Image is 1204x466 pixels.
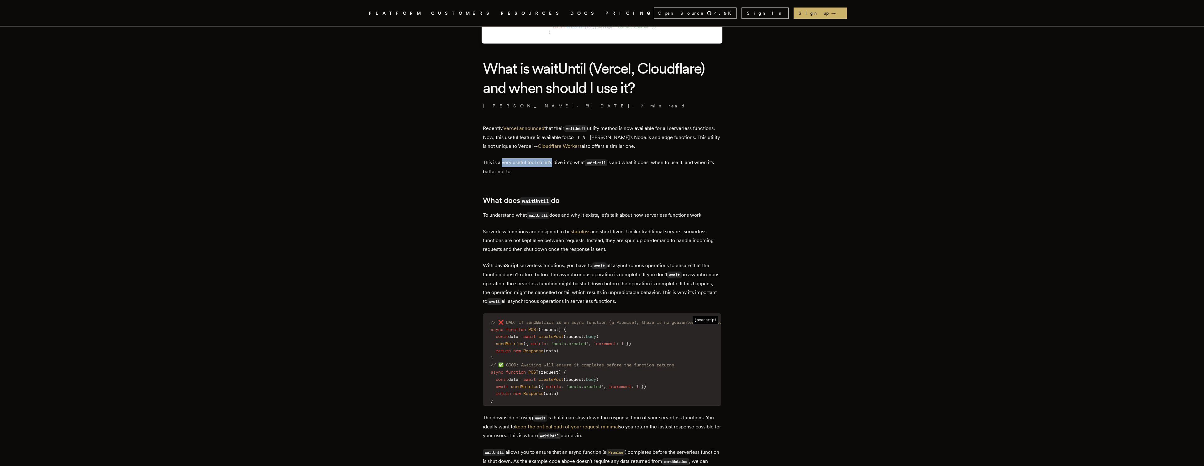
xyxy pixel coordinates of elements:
[584,377,586,382] span: .
[483,211,721,220] p: To understand what does and why it exists, let's talk about how serverless functions work.
[566,377,584,382] span: request
[658,10,704,16] span: Open Source
[626,341,629,346] span: }
[538,370,541,375] span: (
[662,458,689,465] code: sendMetrics
[831,10,842,16] span: →
[523,377,536,382] span: await
[541,370,558,375] span: request
[742,8,789,19] a: Sign In
[538,327,541,332] span: (
[794,8,847,19] a: Sign up
[585,103,630,109] span: [DATE]
[586,377,596,382] span: body
[563,377,566,382] span: (
[667,272,682,278] code: await
[526,341,528,346] span: {
[641,384,644,389] span: }
[520,197,551,205] code: waitUntil
[496,341,523,346] span: sendMetrics
[491,398,493,403] span: }
[528,370,538,375] span: POST
[606,449,625,455] a: Promise
[558,370,561,375] span: )
[527,212,549,219] code: waitUntil
[596,377,599,382] span: )
[568,134,590,140] em: both
[563,370,566,375] span: {
[546,391,556,396] span: data
[483,59,721,98] h1: What is waitUntil (Vercel, Cloudflare) and when should I use it?
[496,377,508,382] span: const
[496,384,508,389] span: await
[491,320,734,325] span: // ❌ BAD: If sendMetrics is an async function (a Promise), there is no guarantee it will succeed
[515,424,619,430] a: keep the critical path of your request minimal
[538,143,582,149] a: Cloudflare Workers
[491,370,503,375] span: async
[496,334,508,339] span: const
[518,377,521,382] span: =
[487,298,502,305] code: await
[483,196,721,206] h2: What does do
[483,158,721,176] p: This is a very useful tool so let's dive into what is and what it does, when to use it, and when ...
[538,384,541,389] span: (
[523,341,526,346] span: (
[369,9,424,17] button: PLATFORM
[483,449,505,456] code: waitUntil
[543,391,546,396] span: (
[605,9,654,17] a: PRICING
[606,449,625,456] code: Promise
[533,415,547,422] code: await
[558,327,561,332] span: )
[551,341,589,346] span: 'posts.created'
[714,10,735,16] span: 4.9 K
[631,384,634,389] span: :
[483,413,721,440] p: The downside of using is that it can slow down the response time of your serverless functions. Yo...
[570,9,598,17] a: DOCS
[594,341,616,346] span: increment
[523,334,536,339] span: await
[483,261,721,306] p: With JavaScript serverless functions, you have to all asynchronous operations to ensure that the ...
[491,362,674,367] span: // ✅ GOOD: Awaiting will ensure it completes before the function returns
[584,334,586,339] span: .
[616,341,619,346] span: :
[503,125,544,131] a: Vercel announced
[571,229,590,235] a: stateless
[546,348,556,353] span: data
[496,391,511,396] span: return
[563,327,566,332] span: {
[518,334,521,339] span: =
[538,377,563,382] span: createPost
[564,125,587,132] code: waitUntil
[483,227,721,254] p: Serverless functions are designed to be and short-lived. Unlike traditional servers, serverless f...
[483,124,721,151] p: Recently, that their utility method is now available for all serverless functions. Now, this usef...
[566,334,584,339] span: request
[506,370,526,375] span: function
[644,384,646,389] span: )
[538,432,561,439] code: waitUntil
[531,341,546,346] span: metric
[491,355,493,360] span: }
[491,327,503,332] span: async
[528,327,538,332] span: POST
[592,262,607,269] code: await
[585,159,607,166] code: waitUntil
[636,384,639,389] span: 1
[508,334,518,339] span: data
[511,384,538,389] span: sendMetrics
[556,391,558,396] span: )
[508,377,518,382] span: data
[523,348,543,353] span: Response
[586,334,596,339] span: body
[596,334,599,339] span: )
[589,341,591,346] span: ,
[556,348,558,353] span: )
[621,341,624,346] span: 1
[431,9,493,17] a: CUSTOMERS
[523,391,543,396] span: Response
[501,9,563,17] button: RESOURCES
[483,103,574,109] a: [PERSON_NAME]
[538,334,563,339] span: createPost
